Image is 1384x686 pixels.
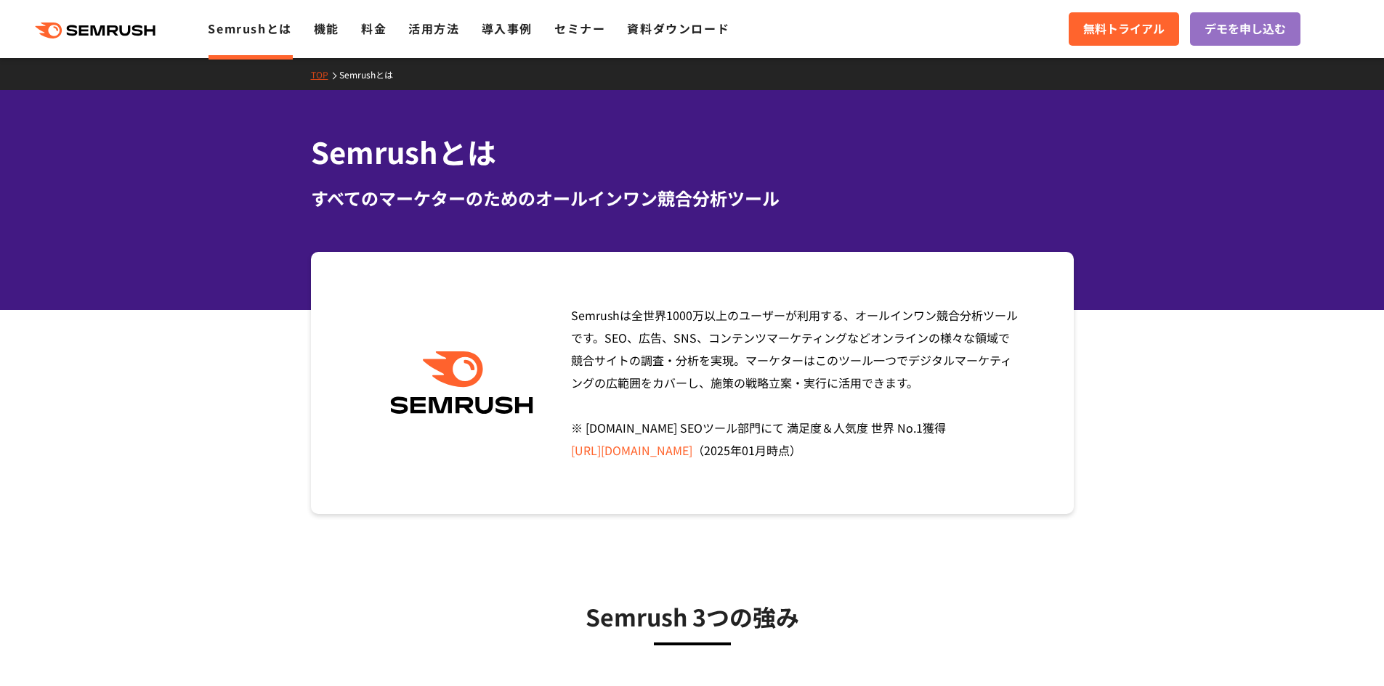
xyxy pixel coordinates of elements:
a: 活用方法 [408,20,459,37]
span: デモを申し込む [1205,20,1286,38]
a: 導入事例 [482,20,533,37]
img: Semrush [383,351,541,415]
a: 資料ダウンロード [627,20,729,37]
span: 無料トライアル [1083,20,1165,38]
a: [URL][DOMAIN_NAME] [571,441,692,459]
div: すべてのマーケターのためのオールインワン競合分析ツール [311,185,1074,211]
a: デモを申し込む [1190,12,1300,46]
a: 機能 [314,20,339,37]
a: 料金 [361,20,387,37]
a: Semrushとは [208,20,291,37]
h3: Semrush 3つの強み [347,598,1037,634]
a: Semrushとは [339,68,404,81]
a: TOP [311,68,339,81]
h1: Semrushとは [311,131,1074,173]
a: 無料トライアル [1069,12,1179,46]
span: Semrushは全世界1000万以上のユーザーが利用する、オールインワン競合分析ツールです。SEO、広告、SNS、コンテンツマーケティングなどオンラインの様々な領域で競合サイトの調査・分析を実現... [571,306,1018,459]
a: セミナー [554,20,605,37]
